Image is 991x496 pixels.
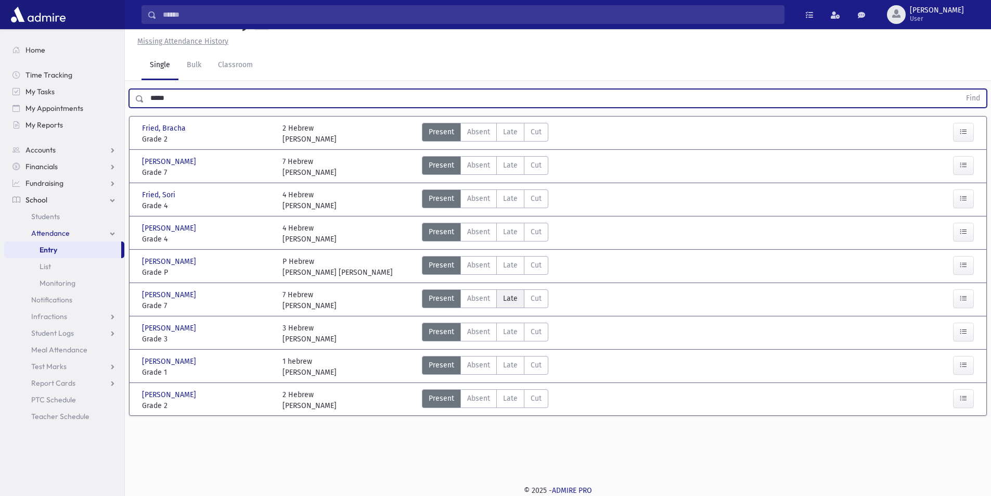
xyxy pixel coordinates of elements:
span: Fried, Bracha [142,123,188,134]
a: Students [4,208,124,225]
span: Absent [467,360,490,371]
u: Missing Attendance History [137,37,228,46]
span: Accounts [25,145,56,155]
span: List [40,262,51,271]
span: Grade 3 [142,334,272,345]
div: AttTypes [422,256,548,278]
a: Time Tracking [4,67,124,83]
span: Cut [531,260,542,271]
span: [PERSON_NAME] [142,389,198,400]
a: Test Marks [4,358,124,375]
a: School [4,192,124,208]
a: My Tasks [4,83,124,100]
div: AttTypes [422,189,548,211]
span: Student Logs [31,328,74,338]
span: Home [25,45,45,55]
span: Present [429,293,454,304]
span: Late [503,260,518,271]
div: 4 Hebrew [PERSON_NAME] [282,223,337,245]
div: P Hebrew [PERSON_NAME] [PERSON_NAME] [282,256,393,278]
span: User [910,15,964,23]
div: 1 hebrew [PERSON_NAME] [282,356,337,378]
div: 2 Hebrew [PERSON_NAME] [282,389,337,411]
span: Absent [467,226,490,237]
span: Grade P [142,267,272,278]
a: Missing Attendance History [133,37,228,46]
button: Find [960,90,986,107]
a: Bulk [178,51,210,80]
span: Present [429,260,454,271]
span: Present [429,160,454,171]
div: 2 Hebrew [PERSON_NAME] [282,123,337,145]
span: Cut [531,160,542,171]
span: Absent [467,160,490,171]
span: Absent [467,260,490,271]
span: Present [429,326,454,337]
a: Monitoring [4,275,124,291]
span: Late [503,226,518,237]
span: Cut [531,293,542,304]
a: Teacher Schedule [4,408,124,425]
span: Late [503,126,518,137]
span: Meal Attendance [31,345,87,354]
span: Absent [467,126,490,137]
span: Late [503,393,518,404]
span: [PERSON_NAME] [142,323,198,334]
span: Entry [40,245,57,255]
span: My Reports [25,120,63,130]
span: Late [503,193,518,204]
div: AttTypes [422,389,548,411]
div: 7 Hebrew [PERSON_NAME] [282,289,337,311]
a: List [4,258,124,275]
span: [PERSON_NAME] [910,6,964,15]
span: [PERSON_NAME] [142,223,198,234]
span: Cut [531,226,542,237]
span: Students [31,212,60,221]
span: Late [503,293,518,304]
div: 4 Hebrew [PERSON_NAME] [282,189,337,211]
a: Fundraising [4,175,124,192]
span: Teacher Schedule [31,412,89,421]
span: Test Marks [31,362,67,371]
span: Attendance [31,228,70,238]
span: Grade 2 [142,134,272,145]
span: Monitoring [40,278,75,288]
span: Absent [467,326,490,337]
div: AttTypes [422,223,548,245]
div: AttTypes [422,356,548,378]
img: AdmirePro [8,4,68,25]
span: Absent [467,293,490,304]
input: Search [157,5,784,24]
a: Attendance [4,225,124,241]
span: Late [503,160,518,171]
a: Entry [4,241,121,258]
a: Report Cards [4,375,124,391]
span: [PERSON_NAME] [142,156,198,167]
a: Meal Attendance [4,341,124,358]
span: Grade 4 [142,234,272,245]
span: [PERSON_NAME] [142,256,198,267]
div: AttTypes [422,289,548,311]
span: [PERSON_NAME] [142,356,198,367]
span: Cut [531,126,542,137]
div: 7 Hebrew [PERSON_NAME] [282,156,337,178]
span: Grade 2 [142,400,272,411]
span: Cut [531,393,542,404]
span: Fried, Sori [142,189,177,200]
div: © 2025 - [141,485,974,496]
a: Infractions [4,308,124,325]
div: AttTypes [422,156,548,178]
span: Absent [467,193,490,204]
div: AttTypes [422,323,548,345]
span: Present [429,193,454,204]
span: Present [429,393,454,404]
a: Financials [4,158,124,175]
span: Grade 7 [142,167,272,178]
span: My Appointments [25,104,83,113]
span: Present [429,226,454,237]
span: Financials [25,162,58,171]
span: Cut [531,360,542,371]
span: Time Tracking [25,70,72,80]
span: Notifications [31,295,72,304]
span: Report Cards [31,378,75,388]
